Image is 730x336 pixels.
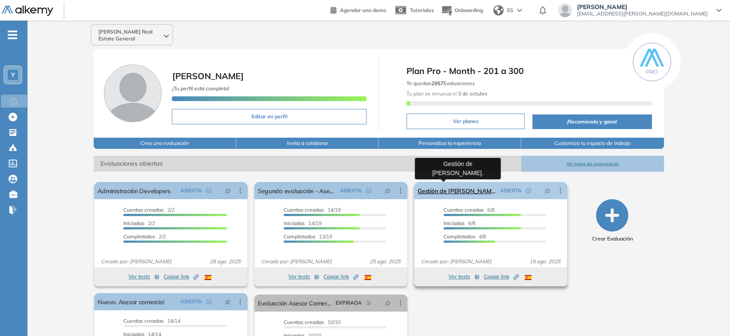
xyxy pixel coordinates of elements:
span: Cuentas creadas [284,207,324,213]
span: Completados [123,233,155,240]
span: 13/19 [284,233,332,240]
span: pushpin [385,187,391,194]
button: ¡Recomienda y gana! [532,114,652,129]
span: Y [11,71,15,78]
span: Cuentas creadas [443,207,484,213]
span: 6/8 [443,207,495,213]
button: Crear Evaluación [592,199,632,243]
button: Copiar link [484,271,519,282]
span: Copiar link [164,273,199,281]
span: 14/19 [284,207,341,213]
span: Tutoriales [410,7,434,13]
span: Creado por: [PERSON_NAME] [98,258,175,265]
span: Cuentas creadas [284,319,324,325]
button: Editar mi perfil [172,109,367,124]
span: ES [507,6,513,14]
a: Agendar una demo [330,4,386,15]
button: Ver tests [449,271,480,282]
button: pushpin [378,296,397,310]
span: Agendar una demo [340,7,386,13]
a: Nuevo. Asesor comercial [98,293,164,310]
img: arrow [517,9,522,12]
span: Iniciadas [284,220,305,226]
span: 2/2 [123,233,166,240]
span: 14/19 [284,220,321,226]
span: Creado por: [PERSON_NAME] [418,258,495,265]
span: 19 ago. 2025 [526,258,564,265]
button: Ver todas las evaluaciones [521,156,664,172]
b: 2957 [431,80,443,86]
span: ABIERTA [180,298,202,305]
button: Personaliza la experiencia [379,138,521,149]
button: Copiar link [324,271,358,282]
span: ABIERTA [180,187,202,194]
button: Invita a colaborar [236,138,379,149]
span: Onboarding [455,7,483,13]
span: pushpin [225,187,231,194]
span: 25 ago. 2025 [366,258,404,265]
span: Copiar link [484,273,519,281]
img: ESP [525,275,531,280]
a: Evaluación Asesor Comercial [258,294,332,311]
span: Evaluaciones abiertas [94,156,521,172]
span: Te quedan Evaluaciones [406,80,475,86]
button: pushpin [218,295,237,308]
span: 28 ago. 2025 [206,258,244,265]
span: 6/8 [443,220,475,226]
img: ESP [205,275,211,280]
img: Logo [2,6,53,16]
span: [PERSON_NAME] [172,71,243,81]
span: Cuentas creadas [123,318,164,324]
span: pushpin [544,187,550,194]
span: 2/2 [123,220,155,226]
span: Crear Evaluación [592,235,632,243]
button: pushpin [538,184,557,197]
button: Crea una evaluación [94,138,236,149]
span: pushpin [385,299,391,306]
span: 14/14 [123,318,180,324]
div: Gestión de [PERSON_NAME]. [415,157,501,179]
span: ABIERTA [340,187,362,194]
button: Copiar link [164,271,199,282]
span: Iniciadas [123,220,144,226]
span: Iniciadas [443,220,464,226]
span: Plan Pro - Month - 201 a 300 [406,65,652,77]
button: pushpin [218,184,237,197]
img: world [493,5,504,15]
button: Onboarding [441,1,483,20]
span: check-circle [206,188,211,193]
a: Segunda evaluación - Asesor Comercial. [258,182,337,199]
button: Ver planes [406,114,525,129]
button: Customiza tu espacio de trabajo [521,138,664,149]
span: Creado por: [PERSON_NAME] [258,258,335,265]
span: Cuentas creadas [123,207,164,213]
span: Completados [284,233,315,240]
span: pushpin [225,298,231,305]
span: Tu plan se renueva el [406,90,488,97]
span: 10/10 [284,319,341,325]
span: Copiar link [324,273,358,281]
img: Foto de perfil [104,65,162,122]
a: Administración Developers [98,182,170,199]
span: [PERSON_NAME] [577,3,708,10]
span: 4/8 [443,233,486,240]
span: 2/2 [123,207,174,213]
b: 3 de octubre [457,90,488,97]
span: field-time [366,300,371,305]
button: pushpin [378,184,397,197]
span: [EMAIL_ADDRESS][PERSON_NAME][DOMAIN_NAME] [577,10,708,17]
i: - [8,34,17,36]
span: EXPIRADA [336,299,362,307]
span: check-circle [206,299,211,304]
a: Gestión de [PERSON_NAME]. [418,182,497,199]
img: ESP [364,275,371,280]
button: Ver tests [128,271,159,282]
span: [PERSON_NAME] Real Estate General [98,28,162,42]
span: ¡Tu perfil está completo! [172,85,229,92]
span: Completados [443,233,475,240]
span: check-circle [526,188,531,193]
span: check-circle [366,188,371,193]
button: Ver tests [288,271,319,282]
span: ABIERTA [500,187,522,194]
